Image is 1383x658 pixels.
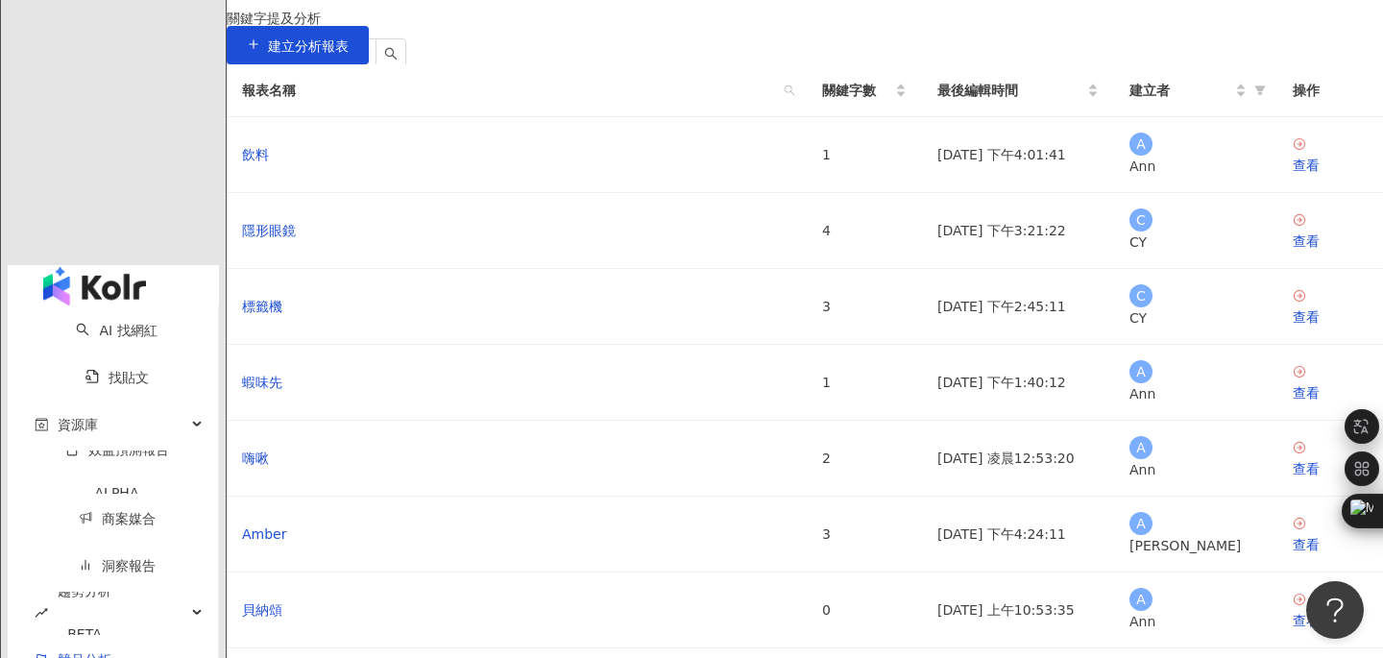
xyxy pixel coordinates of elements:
td: 2 [807,421,922,497]
span: 資源庫 [58,403,98,447]
div: BETA [58,613,111,656]
div: 查看 [1293,231,1368,252]
a: searchAI 找網紅 [76,323,157,338]
img: logo [43,267,146,305]
a: 查看 [1293,592,1368,631]
span: search [384,47,398,61]
td: [DATE] 下午4:24:11 [922,497,1114,573]
a: 查看 [1293,440,1368,479]
span: 報表名稱 [242,80,776,101]
th: 最後編輯時間 [922,64,1114,117]
td: 3 [807,497,922,573]
a: 洞察報告 [79,558,156,573]
a: 標籤機 [242,296,282,317]
div: CY [1129,307,1262,329]
a: 飲料 [242,144,269,165]
div: CY [1129,232,1262,253]
td: 1 [807,345,922,421]
a: 查看 [1293,288,1368,328]
td: 0 [807,573,922,648]
span: 建立者 [1129,80,1231,101]
td: 3 [807,269,922,345]
span: C [1136,285,1146,306]
span: filter [1250,76,1270,105]
a: 查看 [1293,136,1368,176]
a: 找貼文 [85,370,149,385]
th: 建立者 [1114,64,1277,117]
span: filter [1254,85,1266,96]
td: [DATE] 下午2:45:11 [922,269,1114,345]
a: 查看 [1293,516,1368,555]
span: A [1136,437,1146,458]
iframe: Help Scout Beacon - Open [1306,581,1364,639]
div: 查看 [1293,306,1368,328]
span: A [1136,361,1146,382]
a: 查看 [1293,212,1368,252]
span: 最後編輯時間 [937,80,1083,101]
a: 蝦味先 [242,372,282,393]
div: [PERSON_NAME] [1129,535,1262,556]
span: C [1136,209,1146,231]
a: 效益預測報告ALPHA [35,442,199,515]
a: 隱形眼鏡 [242,220,296,241]
div: 查看 [1293,534,1368,555]
th: 關鍵字數 [807,64,922,117]
span: A [1136,589,1146,610]
span: A [1136,134,1146,155]
a: 商案媒合 [79,511,156,526]
div: 查看 [1293,610,1368,631]
td: 1 [807,117,922,193]
div: Ann [1129,156,1262,177]
button: 建立分析報表 [227,26,369,64]
td: [DATE] 凌晨12:53:20 [922,421,1114,497]
a: 貝納頌 [242,599,282,621]
span: A [1136,513,1146,534]
th: 操作 [1277,64,1383,117]
span: 建立分析報表 [268,38,349,54]
td: [DATE] 上午10:53:35 [922,573,1114,648]
div: Ann [1129,611,1262,632]
div: 查看 [1293,155,1368,176]
span: search [780,76,799,105]
td: 4 [807,193,922,269]
span: 趨勢分析 [58,570,111,656]
span: 關鍵字數 [822,80,891,101]
div: 查看 [1293,382,1368,403]
div: 查看 [1293,458,1368,479]
a: Amber [242,524,286,545]
a: 查看 [1293,364,1368,403]
td: [DATE] 下午1:40:12 [922,345,1114,421]
span: search [784,85,795,96]
span: rise [35,606,48,620]
div: Ann [1129,459,1262,480]
td: [DATE] 下午3:21:22 [922,193,1114,269]
a: 嗨啾 [242,448,269,469]
div: Ann [1129,383,1262,404]
td: [DATE] 下午4:01:41 [922,117,1114,193]
div: 關鍵字提及分析 [227,11,1383,26]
